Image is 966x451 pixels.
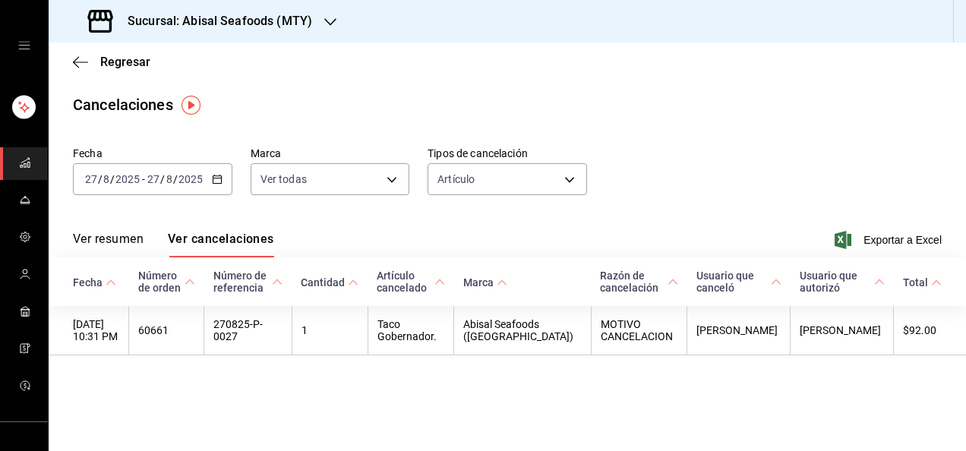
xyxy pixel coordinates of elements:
[160,173,165,185] span: /
[73,276,116,289] span: Fecha
[115,12,312,30] h3: Sucursal: Abisal Seafoods (MTY)
[98,173,103,185] span: /
[894,306,966,355] th: $92.00
[182,96,200,115] img: Tooltip marker
[142,173,145,185] span: -
[73,93,173,116] div: Cancelaciones
[301,276,358,289] span: Cantidad
[696,270,781,294] span: Usuario que canceló
[147,173,160,185] input: --
[73,55,150,69] button: Regresar
[463,276,507,289] span: Marca
[73,232,144,257] button: Ver resumen
[178,173,204,185] input: ----
[600,270,677,294] span: Razón de cancelación
[791,306,894,355] th: [PERSON_NAME]
[800,270,885,294] span: Usuario que autorizó
[166,173,173,185] input: --
[100,55,150,69] span: Regresar
[204,306,292,355] th: 270825-P-0027
[115,173,140,185] input: ----
[903,276,942,289] span: Total
[173,173,178,185] span: /
[368,306,453,355] th: Taco Gobernador.
[292,306,368,355] th: 1
[129,306,204,355] th: 60661
[428,148,587,159] label: Tipos de cancelación
[454,306,592,355] th: Abisal Seafoods ([GEOGRAPHIC_DATA])
[49,306,129,355] th: [DATE] 10:31 PM
[838,231,942,249] button: Exportar a Excel
[18,39,30,52] button: open drawer
[251,148,410,159] label: Marca
[168,232,274,257] button: Ver cancelaciones
[110,173,115,185] span: /
[84,173,98,185] input: --
[591,306,687,355] th: MOTIVO CANCELACION
[213,270,283,294] span: Número de referencia
[437,172,475,187] span: Artículo
[138,270,195,294] span: Número de orden
[73,148,232,159] label: Fecha
[103,173,110,185] input: --
[377,270,444,294] span: Artículo cancelado
[73,232,274,257] div: navigation tabs
[687,306,791,355] th: [PERSON_NAME]
[260,172,307,187] span: Ver todas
